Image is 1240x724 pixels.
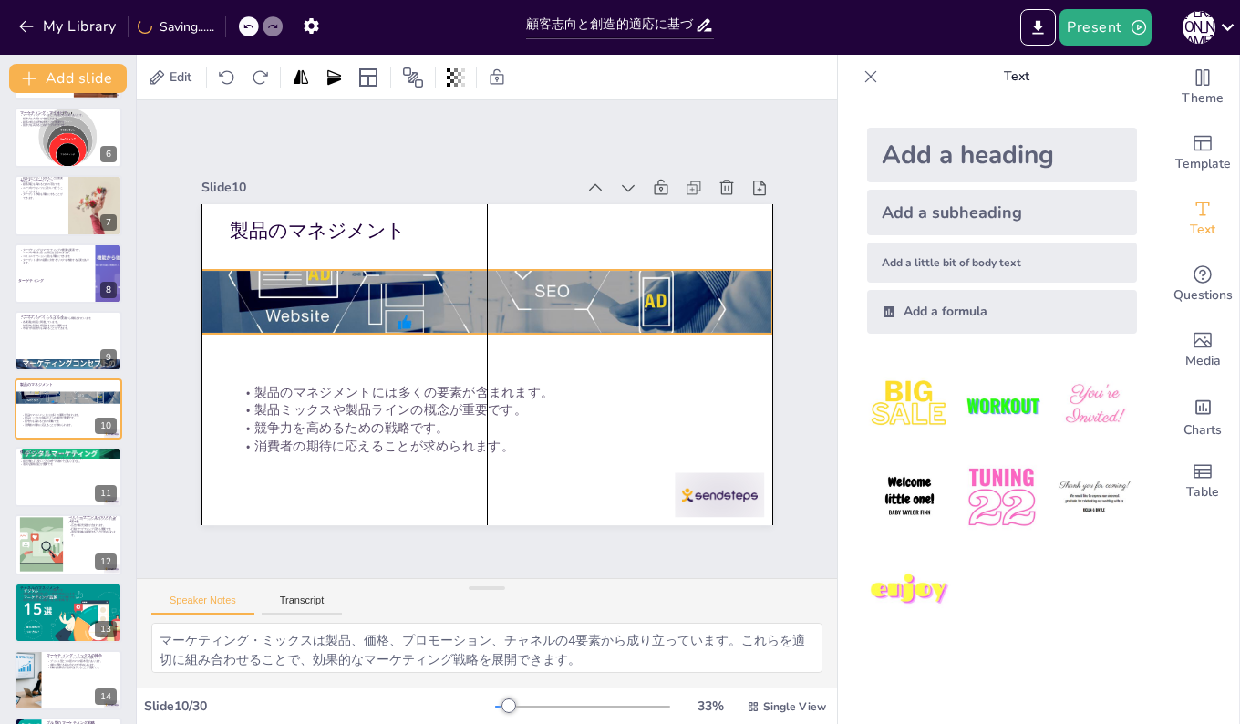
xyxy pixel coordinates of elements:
[68,527,117,531] p: 行動ターゲティング広告も重要です。
[1183,9,1215,46] button: [PERSON_NAME]
[15,583,122,643] div: 13
[20,248,90,252] p: ターゲティングはマーケティングの重要な要素です。
[1182,88,1224,109] span: Theme
[46,653,117,658] p: マーケティング・ミックスの統合
[20,251,90,254] p: ニーズや嗜好に合った製品を設計できます。
[20,258,90,264] p: ターゲット以外の顧客に対するリスクを考慮する必要があります。
[238,437,751,454] p: 消費者の期待に応えることが求められます。
[20,463,117,467] p: 適切な価格設定が重要です。
[867,290,1137,334] div: Add a formula
[20,317,117,321] p: マーケティング・ミックスは4つの要素から構成されています。
[20,177,63,183] p: 顧客をセグメント化することが重要です。
[95,418,117,434] div: 10
[1183,420,1222,440] span: Charts
[20,114,117,118] p: マーケティング・マイオピアを避ける必要があります。
[15,175,122,235] div: https://cdn.sendsteps.com/images/logo/sendsteps_logo_white.pnghttps://cdn.sendsteps.com/images/lo...
[46,663,117,667] p: 成功に繋がる組み合わせが求められます。
[20,183,63,187] p: 顧客満足を高めるための手法です。
[15,650,122,710] div: 14
[20,187,63,193] p: ニーズやウォンツに基づいて行うことができます。
[68,524,117,528] p: 広告や販売促進が含まれます。
[1183,11,1215,44] div: [PERSON_NAME]
[354,63,383,92] div: Layout
[46,659,117,663] p: プッシュ型とプル型の2つの基本形があります。
[22,416,119,419] p: 製品ミックスや製品ラインの概念が重要です。
[1166,55,1239,120] div: Change the overall theme
[20,460,117,463] p: 競合他社より安いことは唯一の条件ではありません。
[15,108,122,168] div: https://cdn.sendsteps.com/images/logo/sendsteps_logo_white.pnghttps://cdn.sendsteps.com/images/lo...
[1166,120,1239,186] div: Add ready made slides
[1052,455,1137,540] img: 6.jpeg
[1166,317,1239,383] div: Add images, graphics, shapes or video
[1166,383,1239,449] div: Add charts and graphs
[20,324,117,327] p: 効果的な戦略を構築するために重要です。
[1059,9,1151,46] button: Present
[20,314,117,319] p: マーケティング・ミックス
[46,667,117,670] p: 戦略を効果的に組み合わせることが重要です。
[151,595,254,615] button: Speaker Notes
[95,621,117,637] div: 13
[138,18,214,36] div: Saving......
[867,455,952,540] img: 4.jpeg
[959,363,1044,448] img: 2.jpeg
[95,553,117,570] div: 12
[867,128,1137,182] div: Add a heading
[1166,252,1239,317] div: Get real-time input from your audience
[20,193,63,200] p: ターゲット市場を明確にすることができます。
[15,378,122,439] div: https://cdn.sendsteps.com/images/logo/sendsteps_logo_white.pnghttps://cdn.sendsteps.com/images/lo...
[22,412,119,416] p: 製品のマネジメントには多くの要素が含まれます。
[68,517,117,523] p: コミュニケーションのマネジメントは重要です。
[20,598,117,602] p: 最適な流通経路を確保するための戦略です。
[1185,351,1221,371] span: Media
[1166,449,1239,514] div: Add a table
[100,146,117,162] div: 6
[68,531,117,537] p: 適切な戦略を展開することが求められます。
[238,419,751,437] p: 競争力を高めるための戦略です。
[20,450,117,455] p: 価格のマネジメント
[20,120,117,124] p: 顧客の視点を理解することが重要です。
[100,349,117,366] div: 9
[262,595,343,615] button: Transcript
[22,419,119,423] p: 競争力を高めるための戦略です。
[15,311,122,371] div: https://cdn.sendsteps.com/images/logo/sendsteps_logo_white.pnghttps://cdn.sendsteps.com/images/lo...
[1052,363,1137,448] img: 3.jpeg
[14,12,124,41] button: My Library
[95,688,117,705] div: 14
[1175,154,1231,174] span: Template
[20,592,117,595] p: 消費者の購買習慣に応じた構造が求められます。
[688,698,732,715] div: 33 %
[46,657,117,660] p: マーケティング・ミックスの統合が重要です。
[100,214,117,231] div: 7
[867,190,1137,235] div: Add a subheading
[20,110,117,116] p: マーケティング・マイオピア
[20,321,117,325] p: 各要素は相互に関連しています。
[20,117,117,120] p: 想像力と大胆さが求められます。
[20,327,117,331] p: 市場での競争力を高めることができます。
[20,584,117,590] p: チャネルのマネジメント
[151,623,822,673] textarea: 製品のマネジメントは、機能や性能だけでなく、ネーミングやデザイン、付帯サービスなど多岐にわたります。これらを総合的に考えることが重要です。 製品ミックスや製品ラインを考慮することで、企業は複数の...
[1166,186,1239,252] div: Add text boxes
[20,254,90,258] p: コミュニケーション方法を明確にできます。
[144,698,495,715] div: Slide 10 / 30
[15,447,122,507] div: https://cdn.sendsteps.com/images/logo/sendsteps_logo_white.pnghttps://cdn.sendsteps.com/images/lo...
[867,363,952,448] img: 1.jpeg
[1186,482,1219,502] span: Table
[20,456,117,460] p: 価格は市場や顧客に応じて変更されることがあります。
[1190,220,1215,240] span: Text
[1173,285,1233,305] span: Questions
[15,514,122,574] div: 12
[763,699,826,714] span: Single View
[230,218,743,244] p: 製品のマネジメント
[22,422,119,426] p: 消費者の期待に応えることが求められます。
[95,485,117,502] div: 11
[867,548,952,633] img: 7.jpeg
[20,595,117,599] p: メーカーは流通経路を確保することが重要です。
[867,243,1137,283] div: Add a little bit of body text
[20,588,117,592] p: チャネルのマネジメントは重要です。
[959,455,1044,540] img: 5.jpeg
[9,64,127,93] button: Add slide
[15,243,122,304] div: https://cdn.sendsteps.com/images/logo/sendsteps_logo_white.pnghttps://cdn.sendsteps.com/images/lo...
[526,12,696,38] input: Insert title
[885,55,1148,98] p: Text
[1020,9,1056,46] button: Export to PowerPoint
